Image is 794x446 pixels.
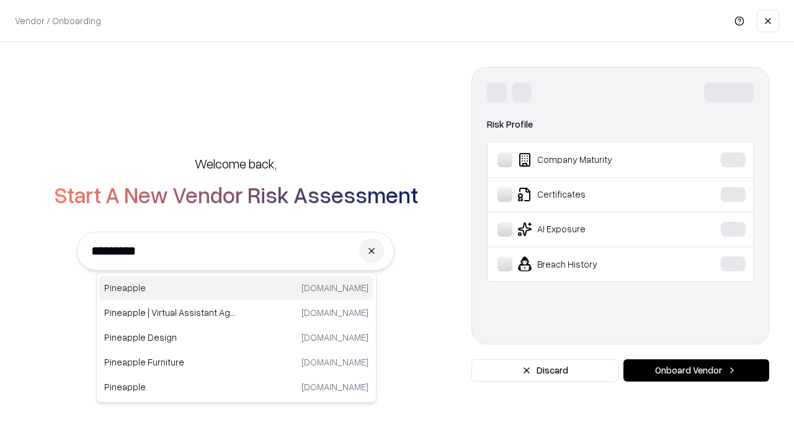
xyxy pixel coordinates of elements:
[301,281,368,294] p: [DOMAIN_NAME]
[195,155,277,172] h5: Welcome back,
[301,356,368,369] p: [DOMAIN_NAME]
[497,256,683,271] div: Breach History
[497,222,683,237] div: AI Exposure
[623,359,769,382] button: Onboard Vendor
[54,182,418,207] h2: Start A New Vendor Risk Assessment
[497,152,683,167] div: Company Maturity
[104,306,236,319] p: Pineapple | Virtual Assistant Agency
[104,356,236,369] p: Pineapple Furniture
[301,306,368,319] p: [DOMAIN_NAME]
[471,359,618,382] button: Discard
[487,117,754,132] div: Risk Profile
[104,331,236,344] p: Pineapple Design
[104,380,236,393] p: Pineapple
[301,331,368,344] p: [DOMAIN_NAME]
[96,273,377,403] div: Suggestions
[301,380,368,393] p: [DOMAIN_NAME]
[497,187,683,202] div: Certificates
[104,281,236,294] p: Pineapple
[15,14,101,27] p: Vendor / Onboarding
